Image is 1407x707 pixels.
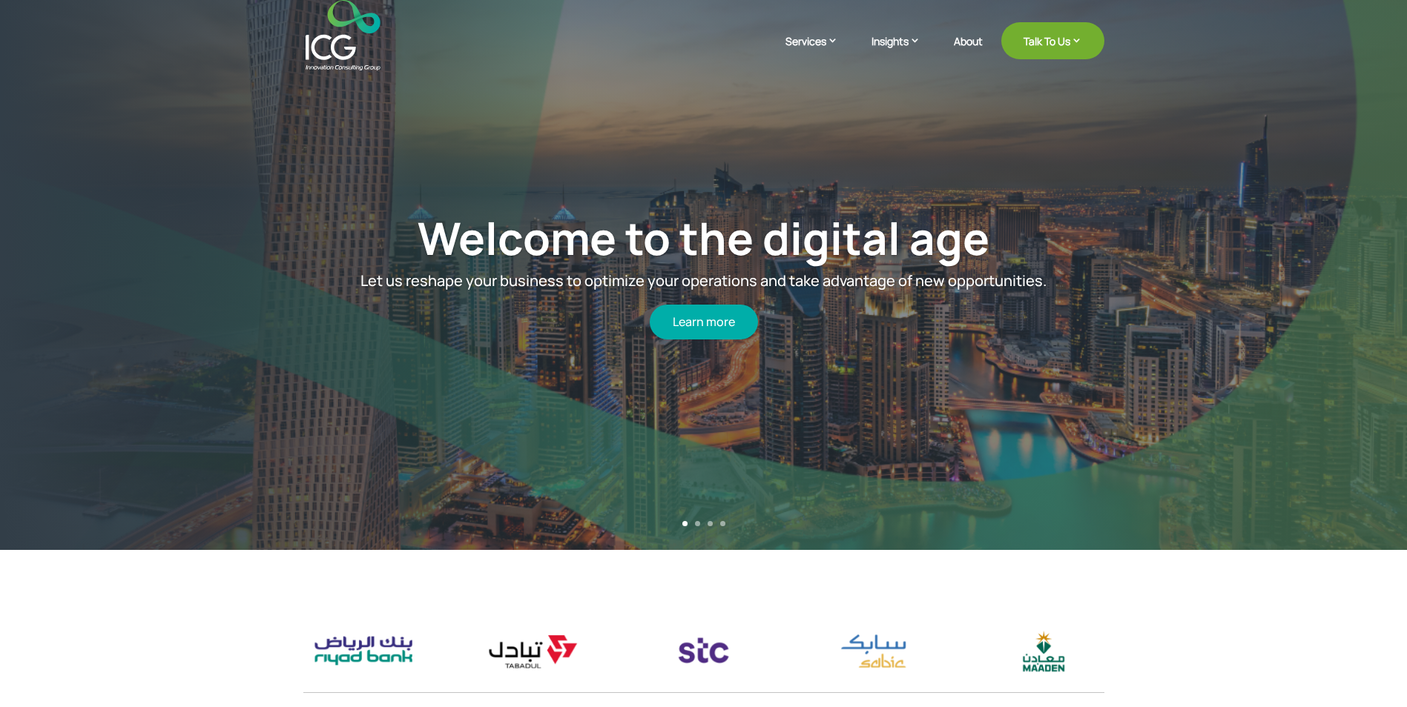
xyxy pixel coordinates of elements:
[785,33,853,70] a: Services
[682,521,688,526] a: 1
[708,521,713,526] a: 3
[418,208,989,268] a: Welcome to the digital age
[983,626,1104,677] img: maaden logo
[473,626,594,677] img: tabadul logo
[983,626,1104,677] div: 9 / 17
[303,626,424,677] img: riyad bank
[650,305,758,339] a: Learn more
[954,36,983,70] a: About
[813,625,934,677] img: sabic logo
[643,626,764,677] img: stc logo
[871,33,935,70] a: Insights
[473,626,594,677] div: 6 / 17
[695,521,700,526] a: 2
[1001,22,1104,59] a: Talk To Us
[643,626,764,677] div: 7 / 17
[813,625,934,677] div: 8 / 17
[303,626,424,677] div: 5 / 17
[360,270,1047,291] span: Let us reshape your business to optimize your operations and take advantage of new opportunities.
[720,521,725,526] a: 4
